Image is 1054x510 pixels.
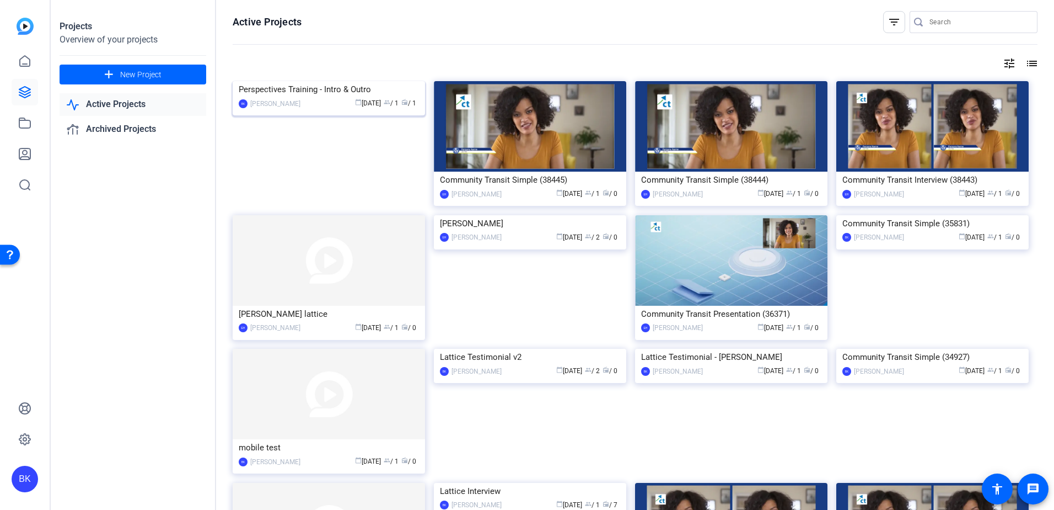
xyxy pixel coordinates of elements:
span: group [987,189,994,196]
mat-icon: list [1024,57,1037,70]
span: / 0 [603,190,617,198]
div: Community Transit Simple (38445) [440,172,620,188]
span: [DATE] [556,190,582,198]
div: Lattice Testimonial v2 [440,349,620,365]
span: New Project [120,69,162,81]
span: / 1 [585,190,600,198]
span: / 2 [585,233,600,241]
div: [PERSON_NAME] [451,366,502,377]
span: radio [603,366,609,373]
span: calendar_today [355,323,362,330]
span: group [384,457,390,464]
div: [PERSON_NAME] [250,322,300,333]
div: [PERSON_NAME] [451,189,502,200]
img: blue-gradient.svg [17,18,34,35]
div: [PERSON_NAME] [653,322,703,333]
div: BK [440,501,449,509]
div: [PERSON_NAME] [250,98,300,109]
span: calendar_today [556,189,563,196]
span: group [585,366,591,373]
span: calendar_today [355,457,362,464]
span: / 1 [384,99,399,107]
span: / 0 [1005,190,1020,198]
span: radio [804,189,810,196]
div: [PERSON_NAME] [854,366,904,377]
div: Lattice Interview [440,483,620,500]
span: [DATE] [355,324,381,332]
div: EH [440,190,449,199]
span: [DATE] [757,190,783,198]
div: EH [239,323,248,332]
span: [DATE] [556,367,582,375]
div: [PERSON_NAME] [440,215,620,232]
div: BK [12,466,38,492]
span: / 0 [804,324,819,332]
span: group [786,366,793,373]
span: [DATE] [556,501,582,509]
span: radio [804,323,810,330]
span: radio [401,99,408,105]
span: group [987,233,994,240]
span: radio [1005,366,1012,373]
span: calendar_today [355,99,362,105]
mat-icon: add [102,68,116,82]
span: group [786,323,793,330]
h1: Active Projects [233,15,302,29]
mat-icon: filter_list [888,15,901,29]
span: radio [401,323,408,330]
mat-icon: message [1026,482,1040,496]
span: [DATE] [959,367,985,375]
div: mobile test [239,439,419,456]
span: / 1 [401,99,416,107]
span: / 1 [987,367,1002,375]
span: group [786,189,793,196]
span: / 0 [401,458,416,465]
div: [PERSON_NAME] [854,189,904,200]
span: / 1 [384,324,399,332]
span: calendar_today [959,189,965,196]
span: radio [1005,189,1012,196]
span: / 1 [786,367,801,375]
a: Archived Projects [60,118,206,141]
span: [DATE] [757,367,783,375]
span: radio [804,366,810,373]
span: group [987,366,994,373]
span: / 0 [804,190,819,198]
mat-icon: tune [1003,57,1016,70]
span: calendar_today [959,233,965,240]
span: / 1 [786,324,801,332]
div: [PERSON_NAME] [854,232,904,243]
span: / 0 [603,367,617,375]
span: radio [1005,233,1012,240]
span: / 7 [603,501,617,509]
span: radio [603,189,609,196]
div: EH [641,323,650,332]
div: Community Transit Presentation (36371) [641,306,821,322]
span: group [384,323,390,330]
span: [DATE] [355,99,381,107]
div: Overview of your projects [60,33,206,46]
div: EH [440,233,449,242]
span: [DATE] [355,458,381,465]
div: Lattice Testimonial - [PERSON_NAME] [641,349,821,365]
span: radio [401,457,408,464]
div: EH [842,190,851,199]
span: / 0 [603,233,617,241]
div: EH [641,190,650,199]
a: Active Projects [60,93,206,116]
span: group [585,189,591,196]
div: [PERSON_NAME] [653,189,703,200]
span: / 1 [585,501,600,509]
span: / 1 [384,458,399,465]
div: Community Transit Simple (35831) [842,215,1023,232]
span: [DATE] [757,324,783,332]
button: New Project [60,65,206,84]
span: [DATE] [556,233,582,241]
span: calendar_today [757,189,764,196]
span: radio [603,501,609,507]
span: calendar_today [959,366,965,373]
span: / 1 [786,190,801,198]
span: group [585,233,591,240]
div: [PERSON_NAME] lattice [239,306,419,322]
div: [PERSON_NAME] [451,232,502,243]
